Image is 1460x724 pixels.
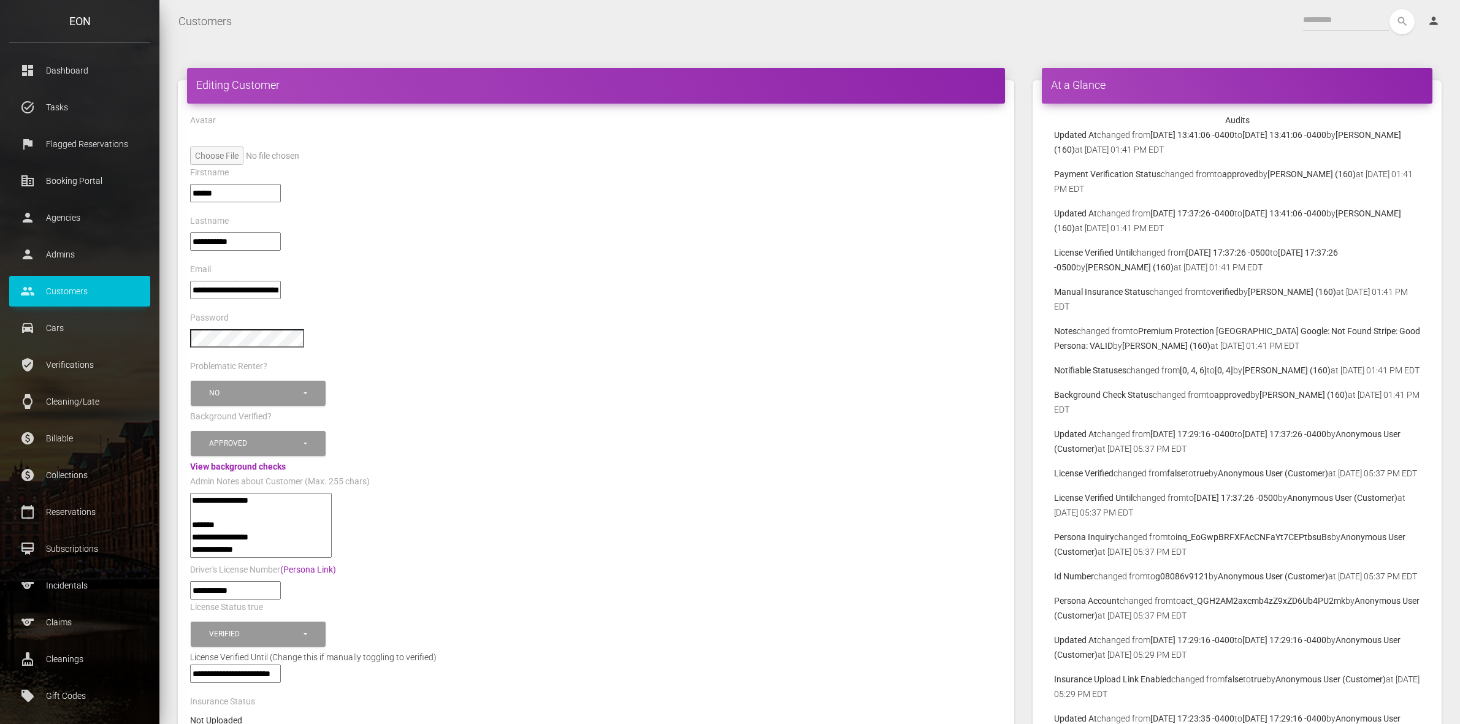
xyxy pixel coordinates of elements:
[191,622,326,647] button: Verified
[181,650,1011,665] div: License Verified Until (Change this if manually toggling to verified)
[9,644,150,674] a: cleaning_services Cleanings
[1054,466,1420,481] p: changed from to by at [DATE] 05:37 PM EDT
[18,282,141,300] p: Customers
[1218,468,1328,478] b: Anonymous User (Customer)
[1215,365,1233,375] b: [0, 4]
[1054,593,1420,623] p: changed from to by at [DATE] 05:37 PM EDT
[1054,429,1097,439] b: Updated At
[190,411,272,423] label: Background Verified?
[1267,169,1356,179] b: [PERSON_NAME] (160)
[1054,532,1114,542] b: Persona Inquiry
[1211,287,1239,297] b: verified
[9,166,150,196] a: corporate_fare Booking Portal
[1054,571,1094,581] b: Id Number
[18,319,141,337] p: Cars
[1054,284,1420,314] p: changed from to by at [DATE] 01:41 PM EDT
[1155,571,1209,581] b: g08086v9121
[1122,341,1210,351] b: [PERSON_NAME] (160)
[1054,208,1097,218] b: Updated At
[1054,596,1120,606] b: Persona Account
[1251,674,1266,684] b: true
[1242,714,1326,723] b: [DATE] 17:29:16 -0400
[1259,390,1348,400] b: [PERSON_NAME] (160)
[1150,714,1234,723] b: [DATE] 17:23:35 -0400
[190,462,286,471] a: View background checks
[209,388,302,398] div: No
[1150,429,1234,439] b: [DATE] 17:29:16 -0400
[18,429,141,448] p: Billable
[18,650,141,668] p: Cleanings
[9,55,150,86] a: dashboard Dashboard
[1054,427,1420,456] p: changed from to by at [DATE] 05:37 PM EDT
[1194,493,1278,503] b: [DATE] 17:37:26 -0500
[9,423,150,454] a: paid Billable
[1242,130,1326,140] b: [DATE] 13:41:06 -0400
[1054,493,1133,503] b: License Verified Until
[1054,569,1420,584] p: changed from to by at [DATE] 05:37 PM EDT
[1054,490,1420,520] p: changed from to by at [DATE] 05:37 PM EDT
[9,276,150,307] a: people Customers
[9,92,150,123] a: task_alt Tasks
[191,431,326,456] button: Approved
[1428,15,1440,27] i: person
[9,533,150,564] a: card_membership Subscriptions
[18,245,141,264] p: Admins
[9,497,150,527] a: calendar_today Reservations
[1193,468,1209,478] b: true
[18,61,141,80] p: Dashboard
[9,386,150,417] a: watch Cleaning/Late
[1054,245,1420,275] p: changed from to by at [DATE] 01:41 PM EDT
[18,208,141,227] p: Agencies
[9,460,150,490] a: paid Collections
[1054,633,1420,662] p: changed from to by at [DATE] 05:29 PM EDT
[1054,287,1150,297] b: Manual Insurance Status
[1214,390,1250,400] b: approved
[1186,248,1270,257] b: [DATE] 17:37:26 -0500
[178,6,232,37] a: Customers
[190,215,229,227] label: Lastname
[190,115,216,127] label: Avatar
[9,680,150,711] a: local_offer Gift Codes
[1150,208,1234,218] b: [DATE] 17:37:26 -0400
[1054,248,1133,257] b: License Verified Until
[18,613,141,631] p: Claims
[1054,390,1153,400] b: Background Check Status
[1054,672,1420,701] p: changed from to by at [DATE] 05:29 PM EDT
[190,696,255,708] label: Insurance Status
[190,476,370,488] label: Admin Notes about Customer (Max. 255 chars)
[1054,468,1114,478] b: License Verified
[1054,365,1126,375] b: Notifiable Statuses
[9,349,150,380] a: verified_user Verifications
[1054,130,1097,140] b: Updated At
[1054,128,1420,157] p: changed from to by at [DATE] 01:41 PM EDT
[1054,530,1420,559] p: changed from to by at [DATE] 05:37 PM EDT
[18,356,141,374] p: Verifications
[1242,365,1331,375] b: [PERSON_NAME] (160)
[209,438,302,449] div: Approved
[1054,635,1097,645] b: Updated At
[18,98,141,116] p: Tasks
[1085,262,1174,272] b: [PERSON_NAME] (160)
[1218,571,1328,581] b: Anonymous User (Customer)
[190,564,336,576] label: Driver's License Number
[1054,674,1171,684] b: Insurance Upload Link Enabled
[1167,468,1185,478] b: false
[196,77,996,93] h4: Editing Customer
[190,601,263,614] label: License Status true
[1175,532,1331,542] b: inq_EoGwpBRFXFAcCNFaYt7CEPtbsuBs
[1222,169,1258,179] b: approved
[1054,326,1420,351] b: Premium Protection [GEOGRAPHIC_DATA] Google: Not Found Stripe: Good Persona: VALID
[18,539,141,558] p: Subscriptions
[1389,9,1415,34] button: search
[18,687,141,705] p: Gift Codes
[1242,429,1326,439] b: [DATE] 17:37:26 -0400
[9,239,150,270] a: person Admins
[18,135,141,153] p: Flagged Reservations
[191,381,326,406] button: No
[1054,387,1420,417] p: changed from to by at [DATE] 01:41 PM EDT
[18,576,141,595] p: Incidentals
[1225,115,1250,125] strong: Audits
[9,313,150,343] a: drive_eta Cars
[9,607,150,638] a: sports Claims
